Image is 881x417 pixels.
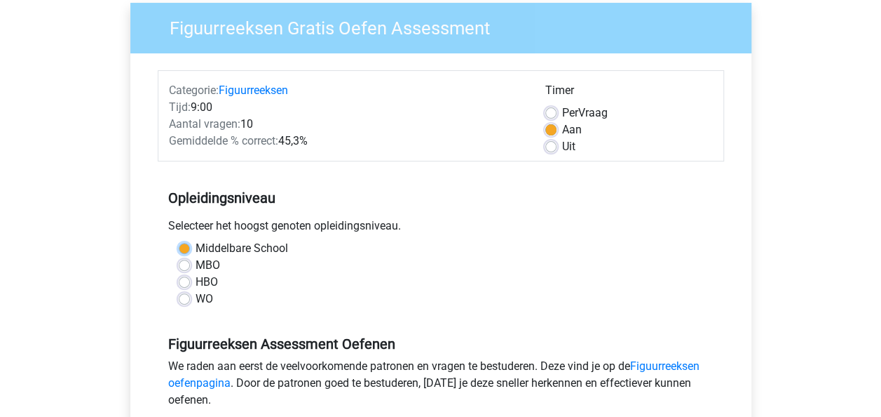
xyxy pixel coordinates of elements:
h5: Opleidingsniveau [168,184,713,212]
span: Gemiddelde % correct: [169,134,278,147]
label: WO [196,291,213,307]
label: Aan [562,121,582,138]
span: Per [562,106,578,119]
div: Selecteer het hoogst genoten opleidingsniveau. [158,218,724,240]
label: Middelbare School [196,240,288,257]
label: HBO [196,274,218,291]
h3: Figuurreeksen Gratis Oefen Assessment [153,12,741,39]
div: Timer [545,82,713,105]
div: 45,3% [158,133,535,150]
div: 9:00 [158,99,535,116]
label: MBO [196,257,220,274]
div: We raden aan eerst de veelvoorkomende patronen en vragen te bestuderen. Deze vind je op de . Door... [158,358,724,414]
span: Categorie: [169,84,219,97]
h5: Figuurreeksen Assessment Oefenen [168,336,713,352]
label: Vraag [562,105,608,121]
span: Aantal vragen: [169,117,240,131]
span: Tijd: [169,100,191,114]
a: Figuurreeksen [219,84,288,97]
div: 10 [158,116,535,133]
label: Uit [562,138,575,155]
